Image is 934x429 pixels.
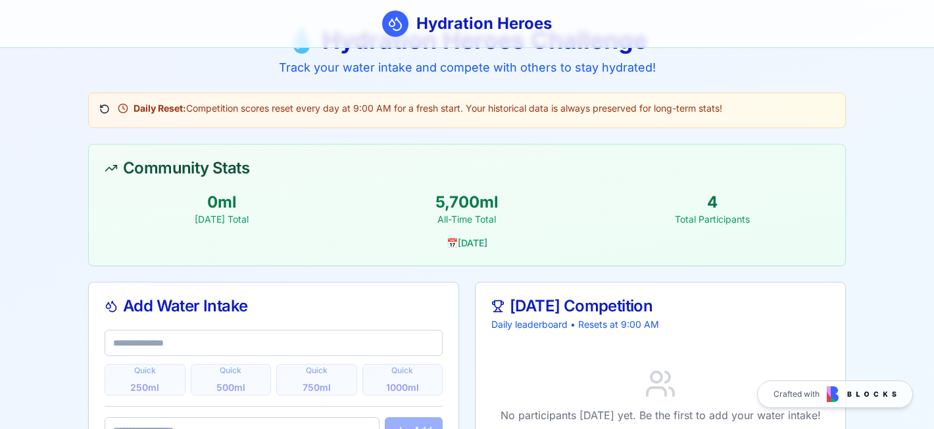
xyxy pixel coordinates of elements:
a: Crafted with [757,380,913,408]
div: 4 [595,192,829,213]
p: No participants [DATE] yet. Be the first to add your water intake! [491,407,829,423]
p: Daily leaderboard • Resets at 9:00 AM [491,318,829,331]
div: 5,700 ml [350,192,585,213]
p: Track your water intake and compete with others to stay hydrated! [88,58,846,77]
div: Add Water Intake [105,298,443,314]
div: Community Stats [105,160,829,176]
img: Blocks [827,386,897,402]
div: All-Time Total [350,213,585,226]
h1: 💧 Hydration Heroes Challenge [88,27,846,53]
div: [DATE] Competition [491,298,829,314]
div: Total Participants [595,213,829,226]
div: 📅 [DATE] [105,237,829,250]
strong: Daily Reset: [134,102,186,114]
span: Competition scores reset every day at 9:00 AM for a fresh start. Your historical data is always p... [134,102,722,115]
div: 0 ml [105,192,339,213]
h1: Hydration Heroes [416,13,552,34]
div: [DATE] Total [105,213,339,226]
span: Crafted with [774,389,820,399]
